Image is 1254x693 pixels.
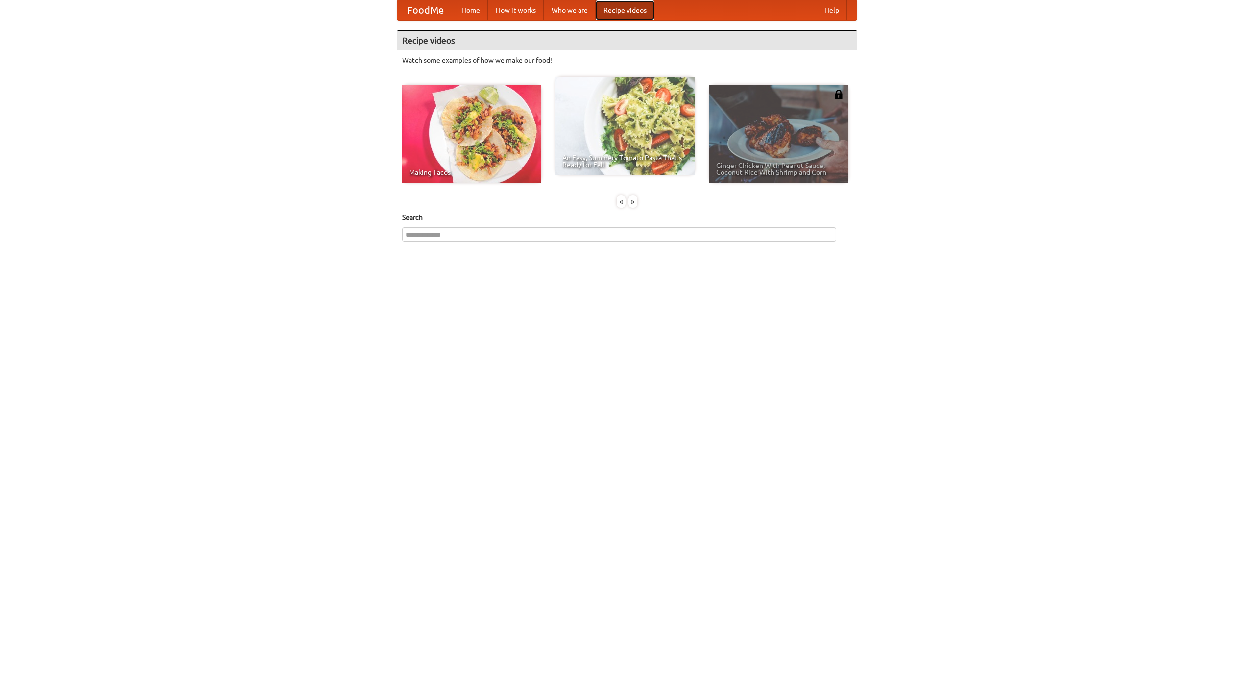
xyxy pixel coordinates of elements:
div: » [628,195,637,208]
img: 483408.png [834,90,844,99]
h4: Recipe videos [397,31,857,50]
a: Help [817,0,847,20]
a: An Easy, Summery Tomato Pasta That's Ready for Fall [555,77,695,175]
h5: Search [402,213,852,222]
a: FoodMe [397,0,454,20]
a: Who we are [544,0,596,20]
a: Making Tacos [402,85,541,183]
a: Recipe videos [596,0,654,20]
div: « [617,195,626,208]
p: Watch some examples of how we make our food! [402,55,852,65]
span: Making Tacos [409,169,534,176]
a: Home [454,0,488,20]
span: An Easy, Summery Tomato Pasta That's Ready for Fall [562,154,688,168]
a: How it works [488,0,544,20]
